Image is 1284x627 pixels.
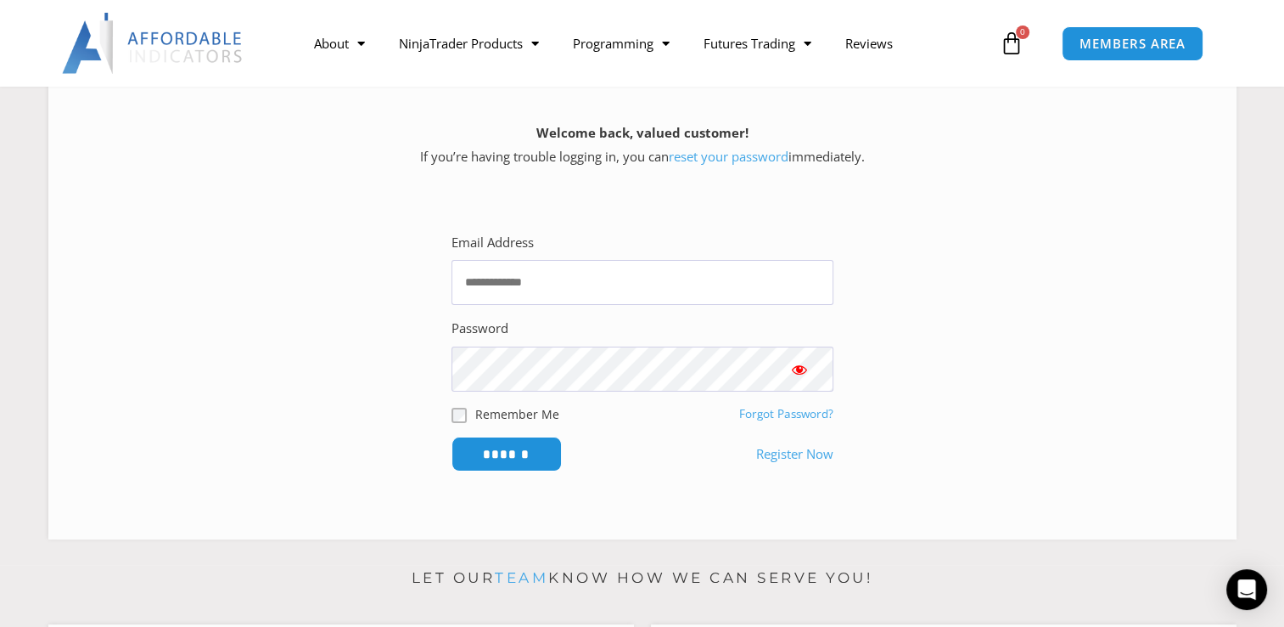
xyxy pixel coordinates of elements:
[451,317,508,341] label: Password
[1079,37,1186,50] span: MEMBERS AREA
[297,24,995,63] nav: Menu
[536,124,749,141] strong: Welcome back, valued customer!
[495,569,548,586] a: team
[756,443,833,466] a: Register Now
[1062,26,1203,61] a: MEMBERS AREA
[382,24,556,63] a: NinjaTrader Products
[297,24,382,63] a: About
[1016,25,1029,39] span: 0
[475,405,559,423] label: Remember Me
[556,24,687,63] a: Programming
[687,24,828,63] a: Futures Trading
[451,231,534,255] label: Email Address
[48,565,1236,592] p: Let our know how we can serve you!
[1226,569,1267,610] div: Open Intercom Messenger
[765,347,833,392] button: Show password
[62,13,244,74] img: LogoAI | Affordable Indicators – NinjaTrader
[669,148,788,165] a: reset your password
[78,121,1207,169] p: If you’re having trouble logging in, you can immediately.
[739,406,833,421] a: Forgot Password?
[974,19,1049,68] a: 0
[828,24,910,63] a: Reviews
